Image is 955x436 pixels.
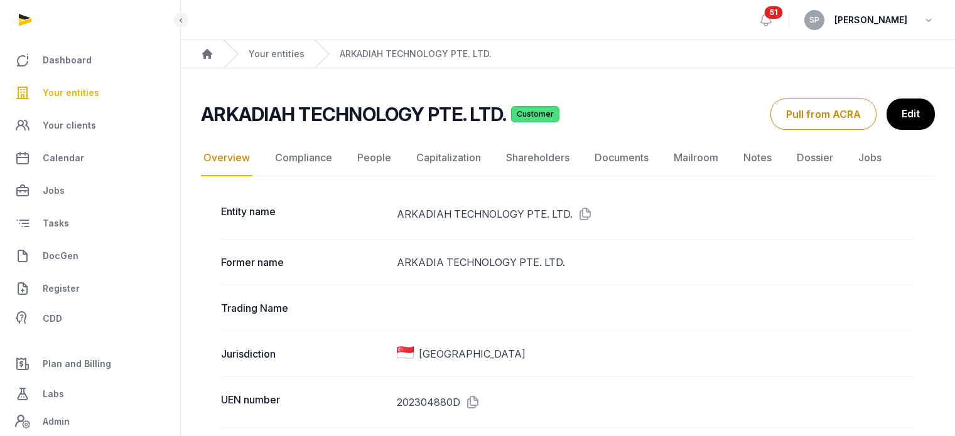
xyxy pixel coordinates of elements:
a: Your entities [10,78,170,108]
a: Plan and Billing [10,349,170,379]
span: Labs [43,386,64,401]
a: CDD [10,306,170,331]
a: Tasks [10,208,170,238]
dt: Jurisdiction [221,346,387,361]
span: Tasks [43,216,69,231]
a: Capitalization [414,140,483,176]
span: [GEOGRAPHIC_DATA] [419,346,526,361]
span: Plan and Billing [43,356,111,371]
a: Jobs [856,140,884,176]
dt: UEN number [221,392,387,412]
a: ARKADIAH TECHNOLOGY PTE. LTD. [340,48,492,60]
a: Your clients [10,110,170,141]
span: 51 [765,6,783,19]
a: DocGen [10,241,170,271]
span: CDD [43,311,62,326]
span: Your clients [43,118,96,133]
a: Shareholders [504,140,572,176]
span: Admin [43,414,70,429]
button: SP [804,10,824,30]
button: Pull from ACRA [770,98,877,130]
a: Notes [741,140,774,176]
span: Customer [511,106,559,122]
a: Dossier [794,140,836,176]
a: Documents [592,140,651,176]
a: Calendar [10,143,170,173]
a: Labs [10,379,170,409]
nav: Tabs [201,140,935,176]
dt: Trading Name [221,300,387,316]
a: Admin [10,409,170,434]
nav: Breadcrumb [181,40,955,68]
span: Jobs [43,183,65,198]
span: Your entities [43,85,99,100]
a: Your entities [249,48,305,60]
dt: Entity name [221,204,387,224]
span: DocGen [43,248,78,263]
dt: Former name [221,255,387,270]
a: Dashboard [10,45,170,75]
dd: ARKADIAH TECHNOLOGY PTE. LTD. [397,204,915,224]
dd: 202304880D [397,392,915,412]
span: Calendar [43,151,84,166]
span: Register [43,281,80,296]
span: SP [809,16,819,24]
a: Mailroom [671,140,721,176]
a: Jobs [10,176,170,206]
span: [PERSON_NAME] [834,13,907,28]
h2: ARKADIAH TECHNOLOGY PTE. LTD. [201,103,506,125]
dd: ARKADIA TECHNOLOGY PTE. LTD. [397,255,915,270]
span: Dashboard [43,53,92,68]
a: Overview [201,140,252,176]
a: Compliance [272,140,335,176]
a: Register [10,274,170,304]
a: Edit [887,98,935,130]
a: People [355,140,394,176]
